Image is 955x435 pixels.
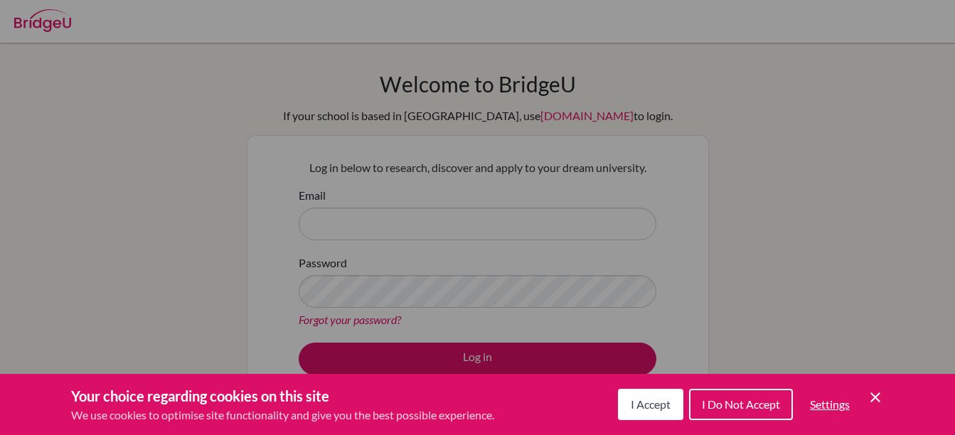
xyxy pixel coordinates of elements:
span: Settings [810,397,850,411]
button: I Do Not Accept [689,389,793,420]
p: We use cookies to optimise site functionality and give you the best possible experience. [71,407,494,424]
span: I Do Not Accept [702,397,780,411]
span: I Accept [631,397,671,411]
button: I Accept [618,389,683,420]
button: Settings [799,390,861,419]
h3: Your choice regarding cookies on this site [71,385,494,407]
button: Save and close [867,389,884,406]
